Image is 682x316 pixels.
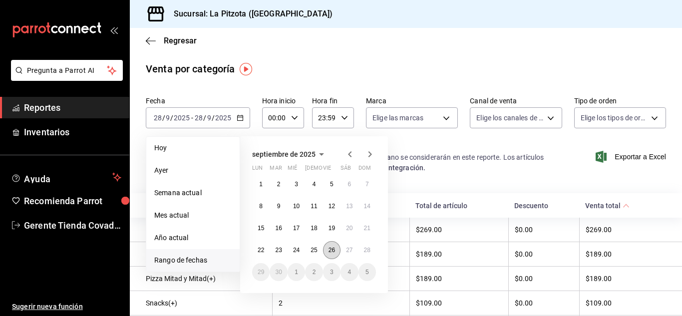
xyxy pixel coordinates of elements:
span: Rango de fechas [154,255,232,266]
abbr: 17 de septiembre de 2025 [293,225,300,232]
div: $109.00 [586,299,666,307]
abbr: 2 de octubre de 2025 [313,269,316,276]
abbr: viernes [323,165,331,175]
button: 24 de septiembre de 2025 [288,241,305,259]
input: -- [165,114,170,122]
button: 10 de septiembre de 2025 [288,197,305,215]
button: 9 de septiembre de 2025 [270,197,287,215]
abbr: 21 de septiembre de 2025 [364,225,370,232]
label: Hora fin [312,97,354,104]
button: 1 de octubre de 2025 [288,263,305,281]
button: Exportar a Excel [598,151,666,163]
span: / [203,114,206,122]
button: 5 de septiembre de 2025 [323,175,341,193]
button: 14 de septiembre de 2025 [358,197,376,215]
abbr: 5 de octubre de 2025 [365,269,369,276]
div: $189.00 [416,275,502,283]
abbr: 4 de octubre de 2025 [347,269,351,276]
abbr: 19 de septiembre de 2025 [329,225,335,232]
div: $0.00 [515,299,573,307]
div: $0.00 [515,250,573,258]
button: 6 de septiembre de 2025 [341,175,358,193]
abbr: 18 de septiembre de 2025 [311,225,317,232]
span: Semana actual [154,188,232,198]
button: 11 de septiembre de 2025 [305,197,323,215]
button: 3 de septiembre de 2025 [288,175,305,193]
abbr: 3 de septiembre de 2025 [295,181,298,188]
abbr: 3 de octubre de 2025 [330,269,334,276]
abbr: 5 de septiembre de 2025 [330,181,334,188]
span: Pregunta a Parrot AI [27,65,107,76]
span: Ayuda [24,171,108,183]
span: Elige las marcas [372,113,423,123]
abbr: 16 de septiembre de 2025 [275,225,282,232]
span: / [162,114,165,122]
button: 7 de septiembre de 2025 [358,175,376,193]
button: 19 de septiembre de 2025 [323,219,341,237]
abbr: 12 de septiembre de 2025 [329,203,335,210]
img: Tooltip marker [240,63,252,75]
button: 20 de septiembre de 2025 [341,219,358,237]
span: Reportes [24,101,121,114]
label: Marca [366,97,458,104]
span: Mes actual [154,210,232,221]
div: $269.00 [416,226,502,234]
abbr: 28 de septiembre de 2025 [364,247,370,254]
abbr: 29 de septiembre de 2025 [258,269,264,276]
div: $109.00 [416,299,502,307]
abbr: 1 de septiembre de 2025 [259,181,263,188]
button: open_drawer_menu [110,26,118,34]
button: 4 de octubre de 2025 [341,263,358,281]
abbr: sábado [341,165,351,175]
button: 15 de septiembre de 2025 [252,219,270,237]
abbr: 13 de septiembre de 2025 [346,203,352,210]
span: Inventarios [24,125,121,139]
abbr: miércoles [288,165,297,175]
abbr: martes [270,165,282,175]
button: Regresar [146,36,197,45]
button: 3 de octubre de 2025 [323,263,341,281]
button: 16 de septiembre de 2025 [270,219,287,237]
div: Venta total [585,202,621,210]
abbr: 23 de septiembre de 2025 [275,247,282,254]
abbr: lunes [252,165,263,175]
span: septiembre de 2025 [252,150,316,158]
span: Venta total [585,202,630,210]
input: -- [207,114,212,122]
span: Elige los canales de venta [476,113,543,123]
abbr: 2 de septiembre de 2025 [277,181,281,188]
div: $0.00 [515,275,573,283]
button: 29 de septiembre de 2025 [252,263,270,281]
abbr: domingo [358,165,371,175]
button: 1 de septiembre de 2025 [252,175,270,193]
span: Elige los tipos de orden [581,113,648,123]
div: $269.00 [586,226,666,234]
button: 25 de septiembre de 2025 [305,241,323,259]
abbr: 27 de septiembre de 2025 [346,247,352,254]
span: Gerente Tienda Covadonga [24,219,121,232]
abbr: 4 de septiembre de 2025 [313,181,316,188]
div: $189.00 [586,275,666,283]
abbr: 30 de septiembre de 2025 [275,269,282,276]
abbr: 6 de septiembre de 2025 [347,181,351,188]
button: 26 de septiembre de 2025 [323,241,341,259]
span: Recomienda Parrot [24,194,121,208]
button: 2 de octubre de 2025 [305,263,323,281]
button: 12 de septiembre de 2025 [323,197,341,215]
a: Pregunta a Parrot AI [7,72,123,83]
span: Hoy [154,143,232,153]
button: 18 de septiembre de 2025 [305,219,323,237]
abbr: 1 de octubre de 2025 [295,269,298,276]
input: -- [194,114,203,122]
abbr: 8 de septiembre de 2025 [259,203,263,210]
abbr: 9 de septiembre de 2025 [277,203,281,210]
div: Venta por categoría [146,61,235,76]
abbr: 11 de septiembre de 2025 [311,203,317,210]
div: Pizza Mitad y Mitad(+) [146,275,266,283]
button: 4 de septiembre de 2025 [305,175,323,193]
div: Total de artículo [415,202,502,210]
input: -- [153,114,162,122]
input: ---- [173,114,190,122]
button: septiembre de 2025 [252,148,328,160]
